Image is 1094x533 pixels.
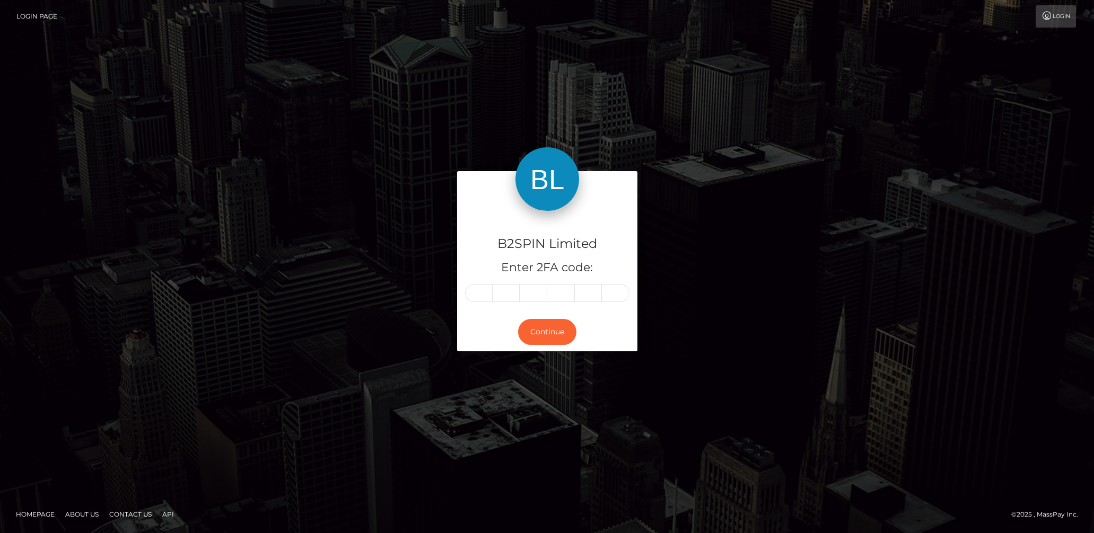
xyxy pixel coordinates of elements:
h4: B2SPIN Limited [465,235,629,253]
div: © 2025 , MassPay Inc. [1011,509,1086,520]
a: Homepage [12,506,59,522]
img: B2SPIN Limited [515,147,579,211]
a: Contact Us [105,506,156,522]
a: Login [1036,5,1076,28]
h5: Enter 2FA code: [465,260,629,276]
button: Continue [518,319,576,345]
a: API [158,506,178,522]
a: Login Page [16,5,57,28]
a: About Us [61,506,103,522]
